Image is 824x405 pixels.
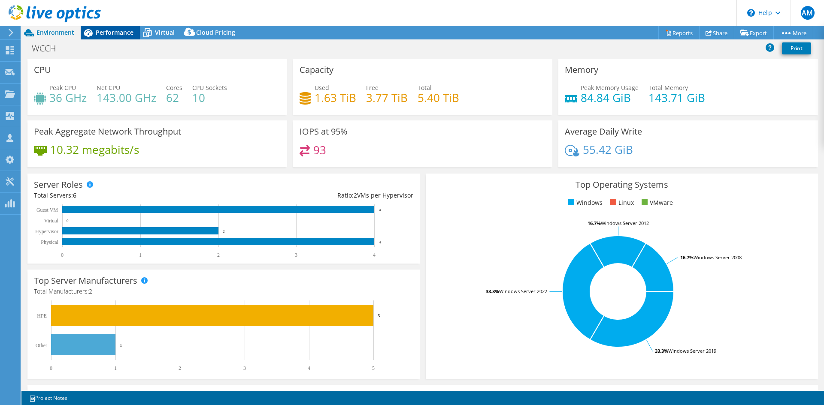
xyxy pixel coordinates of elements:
[50,365,52,371] text: 0
[432,180,812,189] h3: Top Operating Systems
[566,198,603,207] li: Windows
[28,44,69,53] h1: WCCH
[499,288,547,294] tspan: Windows Server 2022
[37,313,47,319] text: HPE
[34,276,137,285] h3: Top Server Manufacturers
[97,93,156,102] h4: 143.00 GHz
[41,239,58,245] text: Physical
[34,287,413,296] h4: Total Manufacturers:
[308,365,310,371] text: 4
[639,198,673,207] li: VMware
[223,229,225,234] text: 2
[581,93,639,102] h4: 84.84 GiB
[120,342,122,348] text: 1
[565,65,598,75] h3: Memory
[379,208,381,212] text: 4
[35,228,58,234] text: Hypervisor
[601,220,649,226] tspan: Windows Server 2012
[354,191,357,199] span: 2
[114,365,117,371] text: 1
[315,84,329,92] span: Used
[699,26,734,39] a: Share
[36,28,74,36] span: Environment
[581,84,639,92] span: Peak Memory Usage
[166,93,182,102] h4: 62
[379,240,381,244] text: 4
[734,26,774,39] a: Export
[139,252,142,258] text: 1
[67,219,69,223] text: 0
[668,348,716,354] tspan: Windows Server 2019
[378,313,380,318] text: 5
[34,191,224,200] div: Total Servers:
[34,65,51,75] h3: CPU
[658,26,700,39] a: Reports
[418,84,432,92] span: Total
[23,393,73,403] a: Project Notes
[565,127,642,136] h3: Average Daily Write
[49,84,76,92] span: Peak CPU
[583,145,633,154] h4: 55.42 GiB
[648,93,705,102] h4: 143.71 GiB
[773,26,813,39] a: More
[315,93,356,102] h4: 1.63 TiB
[89,287,92,295] span: 2
[747,9,755,17] svg: \n
[36,207,58,213] text: Guest VM
[36,342,47,348] text: Other
[243,365,246,371] text: 3
[366,93,408,102] h4: 3.77 TiB
[608,198,634,207] li: Linux
[166,84,182,92] span: Cores
[295,252,297,258] text: 3
[694,254,742,261] tspan: Windows Server 2008
[217,252,220,258] text: 2
[300,127,348,136] h3: IOPS at 95%
[196,28,235,36] span: Cloud Pricing
[366,84,379,92] span: Free
[97,84,120,92] span: Net CPU
[96,28,133,36] span: Performance
[73,191,76,199] span: 6
[34,127,181,136] h3: Peak Aggregate Network Throughput
[224,191,413,200] div: Ratio: VMs per Hypervisor
[588,220,601,226] tspan: 16.7%
[61,252,64,258] text: 0
[313,145,326,155] h4: 93
[34,180,83,189] h3: Server Roles
[680,254,694,261] tspan: 16.7%
[655,348,668,354] tspan: 33.3%
[49,93,87,102] h4: 36 GHz
[801,6,815,20] span: AM
[373,252,376,258] text: 4
[372,365,375,371] text: 5
[50,145,139,154] h4: 10.32 megabits/s
[44,218,59,224] text: Virtual
[192,93,227,102] h4: 10
[486,288,499,294] tspan: 33.3%
[192,84,227,92] span: CPU Sockets
[179,365,181,371] text: 2
[782,42,811,54] a: Print
[155,28,175,36] span: Virtual
[418,93,459,102] h4: 5.40 TiB
[648,84,688,92] span: Total Memory
[300,65,333,75] h3: Capacity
